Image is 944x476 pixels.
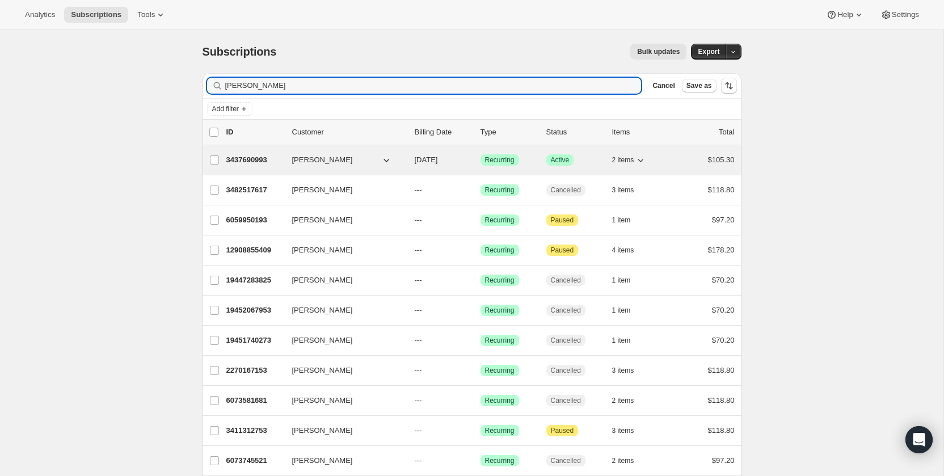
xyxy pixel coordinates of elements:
[708,396,735,405] span: $118.80
[18,7,62,23] button: Analytics
[226,154,283,166] p: 3437690993
[485,186,515,195] span: Recurring
[415,426,422,435] span: ---
[285,452,399,470] button: [PERSON_NAME]
[708,426,735,435] span: $118.80
[551,276,581,285] span: Cancelled
[712,306,735,314] span: $70.20
[612,306,631,315] span: 1 item
[285,181,399,199] button: [PERSON_NAME]
[874,7,926,23] button: Settings
[292,245,353,256] span: [PERSON_NAME]
[285,301,399,319] button: [PERSON_NAME]
[712,336,735,344] span: $70.20
[612,453,647,469] button: 2 items
[612,302,643,318] button: 1 item
[226,127,735,138] div: IDCustomerBilling DateTypeStatusItemsTotal
[137,10,155,19] span: Tools
[292,214,353,226] span: [PERSON_NAME]
[612,276,631,285] span: 1 item
[612,366,634,375] span: 3 items
[612,336,631,345] span: 1 item
[708,246,735,254] span: $178.20
[292,365,353,376] span: [PERSON_NAME]
[292,305,353,316] span: [PERSON_NAME]
[485,276,515,285] span: Recurring
[285,361,399,380] button: [PERSON_NAME]
[226,275,283,286] p: 19447283825
[612,152,647,168] button: 2 items
[691,44,726,60] button: Export
[637,47,680,56] span: Bulk updates
[485,246,515,255] span: Recurring
[25,10,55,19] span: Analytics
[292,184,353,196] span: [PERSON_NAME]
[226,214,283,226] p: 6059950193
[226,305,283,316] p: 19452067953
[292,127,406,138] p: Customer
[612,423,647,439] button: 3 items
[612,212,643,228] button: 1 item
[712,456,735,465] span: $97.20
[708,186,735,194] span: $118.80
[226,332,735,348] div: 19451740273[PERSON_NAME]---SuccessRecurringCancelled1 item$70.20
[905,426,933,453] div: Open Intercom Messenger
[226,184,283,196] p: 3482517617
[485,366,515,375] span: Recurring
[203,45,277,58] span: Subscriptions
[292,335,353,346] span: [PERSON_NAME]
[708,155,735,164] span: $105.30
[226,245,283,256] p: 12908855409
[551,396,581,405] span: Cancelled
[612,186,634,195] span: 3 items
[630,44,686,60] button: Bulk updates
[612,456,634,465] span: 2 items
[719,127,734,138] p: Total
[292,275,353,286] span: [PERSON_NAME]
[551,306,581,315] span: Cancelled
[551,336,581,345] span: Cancelled
[551,456,581,465] span: Cancelled
[415,306,422,314] span: ---
[686,81,712,90] span: Save as
[226,363,735,378] div: 2270167153[PERSON_NAME]---SuccessRecurringCancelled3 items$118.80
[285,211,399,229] button: [PERSON_NAME]
[64,7,128,23] button: Subscriptions
[721,78,737,94] button: Sort the results
[551,426,574,435] span: Paused
[226,242,735,258] div: 12908855409[PERSON_NAME]---SuccessRecurringAttentionPaused4 items$178.20
[551,246,574,255] span: Paused
[415,366,422,374] span: ---
[292,455,353,466] span: [PERSON_NAME]
[682,79,717,92] button: Save as
[292,154,353,166] span: [PERSON_NAME]
[226,335,283,346] p: 19451740273
[226,152,735,168] div: 3437690993[PERSON_NAME][DATE]SuccessRecurringSuccessActive2 items$105.30
[285,151,399,169] button: [PERSON_NAME]
[612,242,647,258] button: 4 items
[226,425,283,436] p: 3411312753
[819,7,871,23] button: Help
[485,456,515,465] span: Recurring
[612,393,647,408] button: 2 items
[612,272,643,288] button: 1 item
[652,81,675,90] span: Cancel
[285,271,399,289] button: [PERSON_NAME]
[415,396,422,405] span: ---
[415,336,422,344] span: ---
[612,396,634,405] span: 2 items
[285,422,399,440] button: [PERSON_NAME]
[225,78,642,94] input: Filter subscribers
[415,155,438,164] span: [DATE]
[71,10,121,19] span: Subscriptions
[485,306,515,315] span: Recurring
[285,391,399,410] button: [PERSON_NAME]
[648,79,679,92] button: Cancel
[415,127,471,138] p: Billing Date
[415,456,422,465] span: ---
[551,216,574,225] span: Paused
[612,246,634,255] span: 4 items
[485,336,515,345] span: Recurring
[292,425,353,436] span: [PERSON_NAME]
[612,332,643,348] button: 1 item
